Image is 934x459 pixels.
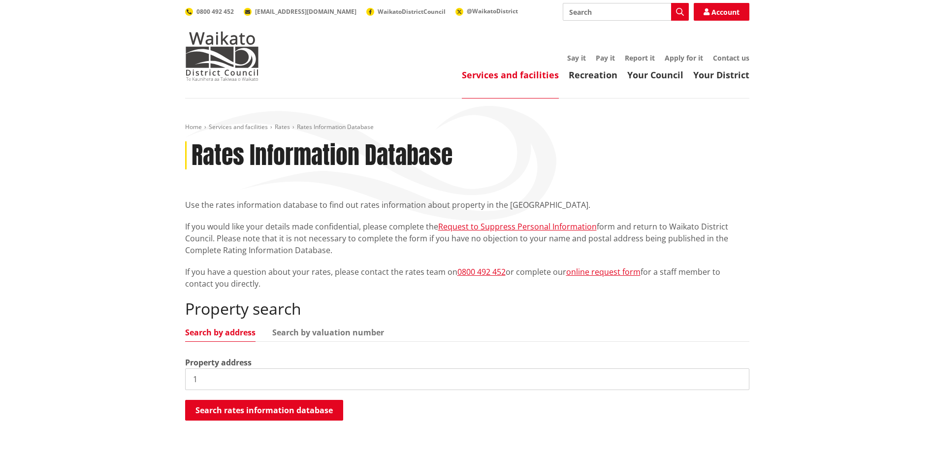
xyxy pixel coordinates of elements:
[185,400,343,421] button: Search rates information database
[185,7,234,16] a: 0800 492 452
[713,53,749,63] a: Contact us
[185,357,252,368] label: Property address
[275,123,290,131] a: Rates
[192,141,452,170] h1: Rates Information Database
[889,418,924,453] iframe: Messenger Launcher
[462,69,559,81] a: Services and facilities
[569,69,617,81] a: Recreation
[255,7,356,16] span: [EMAIL_ADDRESS][DOMAIN_NAME]
[209,123,268,131] a: Services and facilities
[596,53,615,63] a: Pay it
[457,266,506,277] a: 0800 492 452
[455,7,518,15] a: @WaikatoDistrict
[563,3,689,21] input: Search input
[185,266,749,290] p: If you have a question about your rates, please contact the rates team on or complete our for a s...
[665,53,703,63] a: Apply for it
[185,199,749,211] p: Use the rates information database to find out rates information about property in the [GEOGRAPHI...
[185,328,256,336] a: Search by address
[196,7,234,16] span: 0800 492 452
[297,123,374,131] span: Rates Information Database
[185,123,749,131] nav: breadcrumb
[438,221,597,232] a: Request to Suppress Personal Information
[625,53,655,63] a: Report it
[185,221,749,256] p: If you would like your details made confidential, please complete the form and return to Waikato ...
[185,123,202,131] a: Home
[693,69,749,81] a: Your District
[567,53,586,63] a: Say it
[244,7,356,16] a: [EMAIL_ADDRESS][DOMAIN_NAME]
[185,368,749,390] input: e.g. Duke Street NGARUAWAHIA
[378,7,446,16] span: WaikatoDistrictCouncil
[185,32,259,81] img: Waikato District Council - Te Kaunihera aa Takiwaa o Waikato
[467,7,518,15] span: @WaikatoDistrict
[694,3,749,21] a: Account
[566,266,641,277] a: online request form
[272,328,384,336] a: Search by valuation number
[185,299,749,318] h2: Property search
[366,7,446,16] a: WaikatoDistrictCouncil
[627,69,683,81] a: Your Council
